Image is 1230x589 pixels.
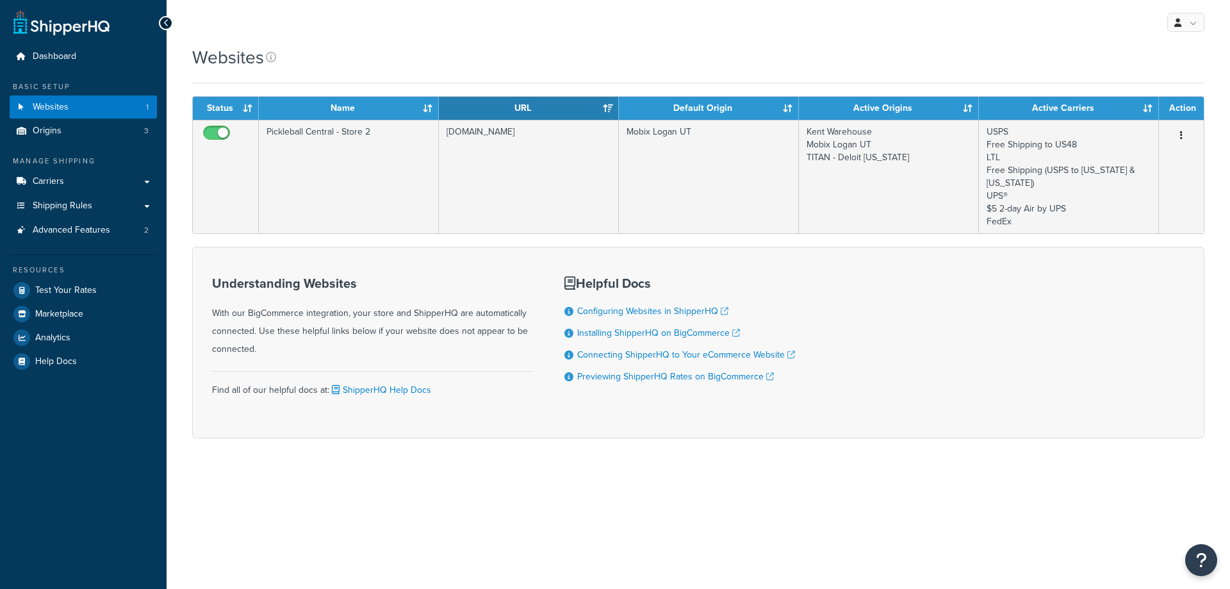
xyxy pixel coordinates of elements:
[33,176,64,187] span: Carriers
[144,225,149,236] span: 2
[10,326,157,349] a: Analytics
[439,97,619,120] th: URL: activate to sort column ascending
[193,97,259,120] th: Status: activate to sort column ascending
[10,45,157,69] a: Dashboard
[33,51,76,62] span: Dashboard
[35,356,77,367] span: Help Docs
[10,265,157,276] div: Resources
[577,326,740,340] a: Installing ShipperHQ on BigCommerce
[577,348,795,361] a: Connecting ShipperHQ to Your eCommerce Website
[10,156,157,167] div: Manage Shipping
[10,81,157,92] div: Basic Setup
[192,45,264,70] h1: Websites
[619,97,799,120] th: Default Origin: activate to sort column ascending
[33,201,92,212] span: Shipping Rules
[212,276,532,358] div: With our BigCommerce integration, your store and ShipperHQ are automatically connected. Use these...
[329,383,431,397] a: ShipperHQ Help Docs
[259,97,439,120] th: Name: activate to sort column ascending
[10,219,157,242] li: Advanced Features
[979,120,1159,233] td: USPS Free Shipping to US48 LTL Free Shipping (USPS to [US_STATE] & [US_STATE]) UPS® $5 2-day Air ...
[10,303,157,326] a: Marketplace
[10,194,157,218] a: Shipping Rules
[1185,544,1217,576] button: Open Resource Center
[35,285,97,296] span: Test Your Rates
[35,333,70,344] span: Analytics
[33,126,61,137] span: Origins
[619,120,799,233] td: Mobix Logan UT
[577,304,728,318] a: Configuring Websites in ShipperHQ
[10,119,157,143] a: Origins 3
[259,120,439,233] td: Pickleball Central - Store 2
[577,370,774,383] a: Previewing ShipperHQ Rates on BigCommerce
[10,219,157,242] a: Advanced Features 2
[1159,97,1204,120] th: Action
[799,120,979,233] td: Kent Warehouse Mobix Logan UT TITAN - Deloit [US_STATE]
[35,309,83,320] span: Marketplace
[439,120,619,233] td: [DOMAIN_NAME]
[10,95,157,119] a: Websites 1
[10,119,157,143] li: Origins
[33,102,69,113] span: Websites
[212,371,532,399] div: Find all of our helpful docs at:
[144,126,149,137] span: 3
[33,225,110,236] span: Advanced Features
[979,97,1159,120] th: Active Carriers: activate to sort column ascending
[799,97,979,120] th: Active Origins: activate to sort column ascending
[10,350,157,373] a: Help Docs
[146,102,149,113] span: 1
[564,276,795,290] h3: Helpful Docs
[10,95,157,119] li: Websites
[10,170,157,194] a: Carriers
[13,10,110,35] a: ShipperHQ Home
[10,279,157,302] a: Test Your Rates
[212,276,532,290] h3: Understanding Websites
